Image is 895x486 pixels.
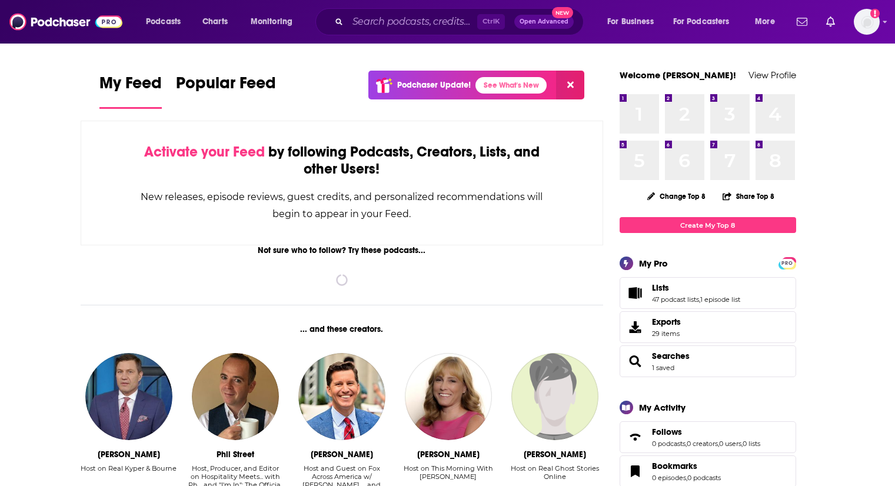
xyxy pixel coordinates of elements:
[599,12,668,31] button: open menu
[202,14,228,30] span: Charts
[251,14,292,30] span: Monitoring
[624,285,647,301] a: Lists
[640,189,713,204] button: Change Top 8
[624,353,647,370] a: Searches
[854,9,880,35] button: Show profile menu
[195,12,235,31] a: Charts
[176,73,276,109] a: Popular Feed
[475,77,547,94] a: See What's New
[298,353,385,440] img: Will Cain
[624,429,647,445] a: Follows
[348,12,477,31] input: Search podcasts, credits, & more...
[140,188,544,222] div: New releases, episode reviews, guest credits, and personalized recommendations will begin to appe...
[477,14,505,29] span: Ctrl K
[719,440,741,448] a: 0 users
[520,19,568,25] span: Open Advanced
[741,440,743,448] span: ,
[854,9,880,35] span: Logged in as ereardon
[666,12,747,31] button: open menu
[98,450,160,460] div: Nick Kypreos
[652,329,681,338] span: 29 items
[854,9,880,35] img: User Profile
[620,217,796,233] a: Create My Top 8
[514,15,574,29] button: Open AdvancedNew
[138,12,196,31] button: open menu
[686,440,687,448] span: ,
[607,14,654,30] span: For Business
[81,464,177,472] div: Host on Real Kyper & Bourne
[652,461,697,471] span: Bookmarks
[620,311,796,343] a: Exports
[524,450,586,460] div: Carol Hughes
[652,364,674,372] a: 1 saved
[311,450,373,460] div: Will Cain
[140,144,544,178] div: by following Podcasts, Creators, Lists, and other Users!
[718,440,719,448] span: ,
[780,258,794,267] a: PRO
[99,73,162,100] span: My Feed
[747,12,790,31] button: open menu
[652,440,686,448] a: 0 podcasts
[652,282,740,293] a: Lists
[81,324,604,334] div: ... and these creators.
[686,474,687,482] span: ,
[144,143,265,161] span: Activate your Feed
[624,319,647,335] span: Exports
[620,277,796,309] span: Lists
[755,14,775,30] span: More
[511,353,598,440] img: Carol Hughes
[639,402,686,413] div: My Activity
[652,317,681,327] span: Exports
[652,427,760,437] a: Follows
[652,282,669,293] span: Lists
[652,461,721,471] a: Bookmarks
[405,353,492,440] img: Jennifer Kushinka
[9,11,122,33] img: Podchaser - Follow, Share and Rate Podcasts
[870,9,880,18] svg: Add a profile image
[400,464,497,481] div: Host on This Morning With [PERSON_NAME]
[652,295,699,304] a: 47 podcast lists
[217,450,254,460] div: Phil Street
[620,345,796,377] span: Searches
[327,8,595,35] div: Search podcasts, credits, & more...
[85,353,172,440] img: Nick Kypreos
[699,295,700,304] span: ,
[652,351,690,361] a: Searches
[821,12,840,32] a: Show notifications dropdown
[743,440,760,448] a: 0 lists
[620,69,736,81] a: Welcome [PERSON_NAME]!
[99,73,162,109] a: My Feed
[639,258,668,269] div: My Pro
[722,185,775,208] button: Share Top 8
[620,421,796,453] span: Follows
[652,427,682,437] span: Follows
[146,14,181,30] span: Podcasts
[81,245,604,255] div: Not sure who to follow? Try these podcasts...
[687,440,718,448] a: 0 creators
[700,295,740,304] a: 1 episode list
[652,474,686,482] a: 0 episodes
[624,463,647,480] a: Bookmarks
[748,69,796,81] a: View Profile
[176,73,276,100] span: Popular Feed
[192,353,279,440] img: Phil Street
[687,474,721,482] a: 0 podcasts
[780,259,794,268] span: PRO
[242,12,308,31] button: open menu
[417,450,480,460] div: Jennifer Kushinka
[506,464,603,481] div: Host on Real Ghost Stories Online
[397,80,471,90] p: Podchaser Update!
[552,7,573,18] span: New
[673,14,730,30] span: For Podcasters
[792,12,812,32] a: Show notifications dropdown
